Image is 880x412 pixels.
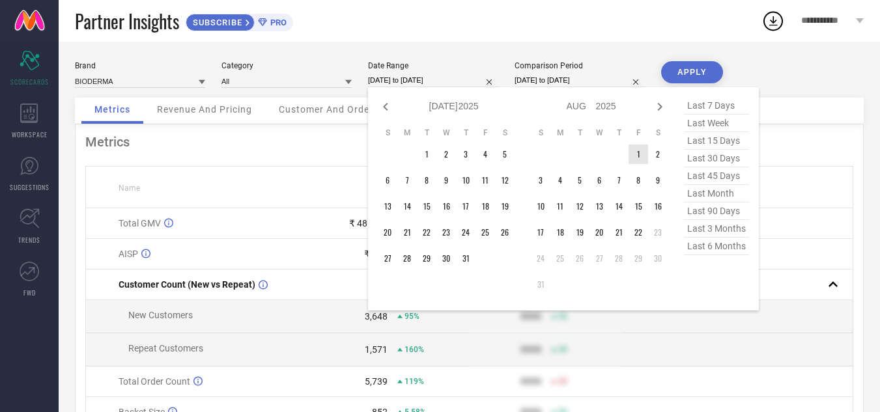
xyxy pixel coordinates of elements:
span: last 30 days [684,150,749,167]
td: Wed Jul 23 2025 [436,223,456,242]
span: Metrics [94,104,130,115]
span: Total Order Count [119,376,190,387]
td: Wed Jul 02 2025 [436,144,456,164]
td: Sun Aug 10 2025 [531,197,550,216]
td: Mon Jul 28 2025 [397,249,417,268]
div: ₹ 776 [364,249,388,259]
td: Mon Jul 07 2025 [397,171,417,190]
td: Thu Jul 10 2025 [456,171,475,190]
span: Revenue And Pricing [157,104,252,115]
div: 3,648 [365,311,388,322]
th: Friday [475,128,495,138]
div: 9999 [520,376,541,387]
a: SUBSCRIBEPRO [186,10,293,31]
div: 5,739 [365,376,388,387]
div: ₹ 48.89 L [349,218,388,228]
td: Sat Aug 02 2025 [648,144,668,164]
th: Sunday [378,128,397,138]
span: last 3 months [684,220,749,238]
span: 50 [558,345,567,354]
td: Wed Aug 20 2025 [589,223,609,242]
span: TRENDS [18,235,40,245]
td: Sun Jul 27 2025 [378,249,397,268]
span: 160% [405,345,424,354]
td: Sun Aug 24 2025 [531,249,550,268]
div: Brand [75,61,205,70]
td: Fri Aug 29 2025 [629,249,648,268]
div: Next month [652,99,668,115]
span: SUBSCRIBE [186,18,246,27]
td: Mon Jul 14 2025 [397,197,417,216]
td: Fri Aug 15 2025 [629,197,648,216]
td: Sat Jul 19 2025 [495,197,515,216]
th: Monday [550,128,570,138]
th: Tuesday [417,128,436,138]
button: APPLY [661,61,723,83]
div: Category [221,61,352,70]
span: last month [684,185,749,202]
th: Saturday [648,128,668,138]
td: Sat Jul 05 2025 [495,144,515,164]
td: Sun Jul 13 2025 [378,197,397,216]
span: last 6 months [684,238,749,255]
th: Monday [397,128,417,138]
td: Thu Aug 14 2025 [609,197,629,216]
td: Fri Jul 04 2025 [475,144,495,164]
td: Wed Jul 09 2025 [436,171,456,190]
td: Thu Jul 24 2025 [456,223,475,242]
td: Thu Jul 17 2025 [456,197,475,216]
input: Select date range [368,74,498,87]
td: Wed Aug 13 2025 [589,197,609,216]
th: Wednesday [589,128,609,138]
span: last 45 days [684,167,749,185]
th: Saturday [495,128,515,138]
span: WORKSPACE [12,130,48,139]
td: Fri Jul 11 2025 [475,171,495,190]
td: Sun Jul 20 2025 [378,223,397,242]
span: last 15 days [684,132,749,150]
td: Tue Jul 29 2025 [417,249,436,268]
td: Sun Aug 31 2025 [531,275,550,294]
th: Thursday [609,128,629,138]
td: Tue Aug 19 2025 [570,223,589,242]
td: Thu Aug 28 2025 [609,249,629,268]
td: Tue Jul 08 2025 [417,171,436,190]
td: Thu Aug 07 2025 [609,171,629,190]
th: Sunday [531,128,550,138]
td: Tue Aug 12 2025 [570,197,589,216]
span: last 90 days [684,202,749,220]
span: AISP [119,249,138,259]
div: Date Range [368,61,498,70]
div: Comparison Period [515,61,645,70]
span: SUGGESTIONS [10,182,50,192]
span: Repeat Customers [128,343,203,353]
td: Sat Aug 30 2025 [648,249,668,268]
td: Sat Jul 26 2025 [495,223,515,242]
td: Fri Jul 25 2025 [475,223,495,242]
td: Wed Aug 27 2025 [589,249,609,268]
td: Mon Aug 18 2025 [550,223,570,242]
span: Partner Insights [75,8,179,34]
span: Total GMV [119,218,161,228]
span: 50 [558,377,567,386]
div: 9999 [520,344,541,355]
span: 119% [405,377,424,386]
span: Customer Count (New vs Repeat) [119,279,255,290]
td: Fri Aug 08 2025 [629,171,648,190]
td: Wed Jul 30 2025 [436,249,456,268]
th: Tuesday [570,128,589,138]
th: Wednesday [436,128,456,138]
td: Fri Aug 22 2025 [629,223,648,242]
td: Sat Aug 09 2025 [648,171,668,190]
span: last week [684,115,749,132]
td: Wed Aug 06 2025 [589,171,609,190]
td: Sun Jul 06 2025 [378,171,397,190]
th: Thursday [456,128,475,138]
span: 50 [558,312,567,321]
td: Tue Jul 15 2025 [417,197,436,216]
td: Sun Aug 17 2025 [531,223,550,242]
td: Tue Aug 26 2025 [570,249,589,268]
td: Mon Aug 25 2025 [550,249,570,268]
span: New Customers [128,310,193,320]
td: Tue Jul 01 2025 [417,144,436,164]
